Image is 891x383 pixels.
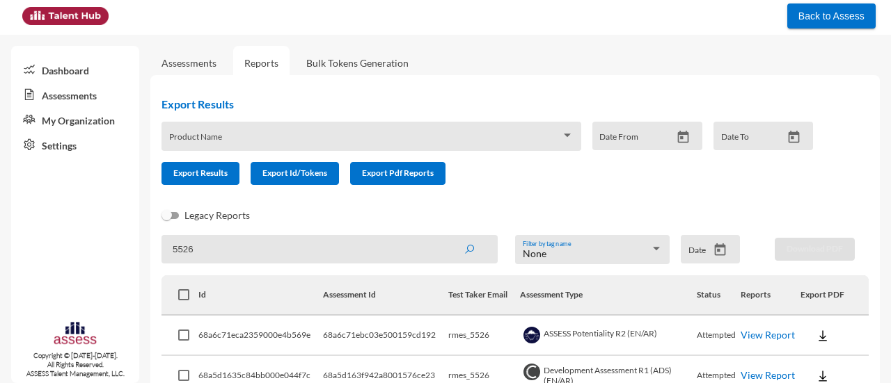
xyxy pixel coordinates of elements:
[671,130,695,145] button: Open calendar
[11,57,139,82] a: Dashboard
[251,162,339,185] button: Export Id/Tokens
[787,243,843,254] span: Download PDF
[787,7,876,22] a: Back to Assess
[323,275,448,316] th: Assessment Id
[448,275,520,316] th: Test Taker Email
[697,275,740,316] th: Status
[11,351,139,378] p: Copyright © [DATE]-[DATE]. All Rights Reserved. ASSESS Talent Management, LLC.
[161,57,216,69] a: Assessments
[741,329,795,341] a: View Report
[708,243,732,257] button: Open calendar
[448,316,520,356] td: rmes_5526
[741,369,795,381] a: View Report
[161,97,824,111] h2: Export Results
[295,46,420,80] a: Bulk Tokens Generation
[173,168,228,178] span: Export Results
[11,132,139,157] a: Settings
[782,130,806,145] button: Open calendar
[233,46,290,80] a: Reports
[350,162,445,185] button: Export Pdf Reports
[520,275,697,316] th: Assessment Type
[11,107,139,132] a: My Organization
[262,168,327,178] span: Export Id/Tokens
[801,275,869,316] th: Export PDF
[523,247,546,259] span: None
[53,320,97,348] img: assesscompany-logo.png
[184,207,250,224] span: Legacy Reports
[161,235,498,263] input: Search by name, token, assessment type, etc.
[775,238,855,261] button: Download PDF
[787,3,876,28] button: Back to Assess
[520,316,697,356] td: ASSESS Potentiality R2 (EN/AR)
[323,316,448,356] td: 68a6c71ebc03e500159cd192
[362,168,434,178] span: Export Pdf Reports
[798,10,865,22] span: Back to Assess
[697,316,740,356] td: Attempted
[11,82,139,107] a: Assessments
[741,275,801,316] th: Reports
[161,162,239,185] button: Export Results
[198,316,323,356] td: 68a6c71eca2359000e4b569e
[198,275,323,316] th: Id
